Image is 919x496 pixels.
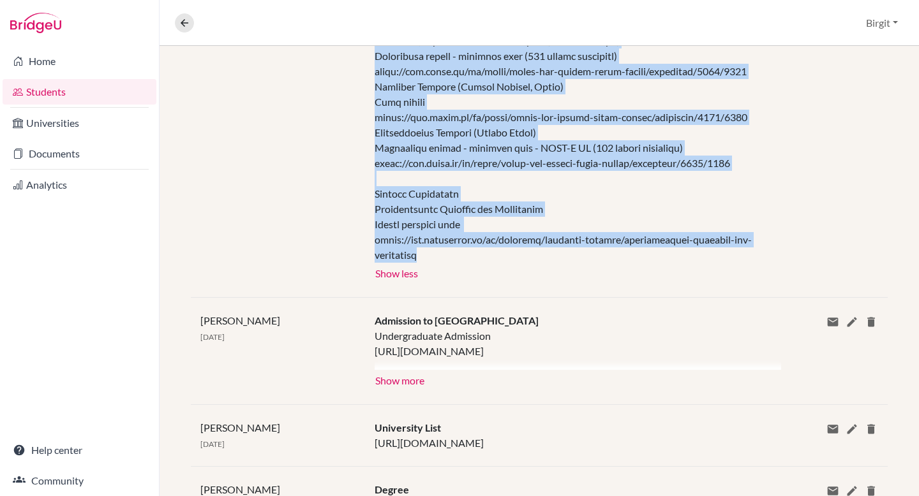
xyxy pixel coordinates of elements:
span: [PERSON_NAME] [200,421,280,434]
span: Degree [375,483,409,495]
a: Students [3,79,156,105]
a: Documents [3,141,156,166]
button: Birgit [860,11,904,35]
span: Admission to [GEOGRAPHIC_DATA] [375,314,539,326]
span: [PERSON_NAME] [200,314,280,326]
a: Help center [3,437,156,463]
span: University List [375,421,441,434]
button: Show more [375,370,425,389]
div: Undergraduate Admission [URL][DOMAIN_NAME] Requirements for Direct Admission IB (International Ba... [375,328,762,370]
a: Analytics [3,172,156,198]
span: [PERSON_NAME] [200,483,280,495]
a: Universities [3,110,156,136]
div: [URL][DOMAIN_NAME] [365,420,772,451]
img: Bridge-U [10,13,61,33]
a: Community [3,468,156,493]
span: [DATE] [200,332,225,342]
button: Show less [375,263,419,282]
a: Home [3,48,156,74]
span: [DATE] [200,439,225,449]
